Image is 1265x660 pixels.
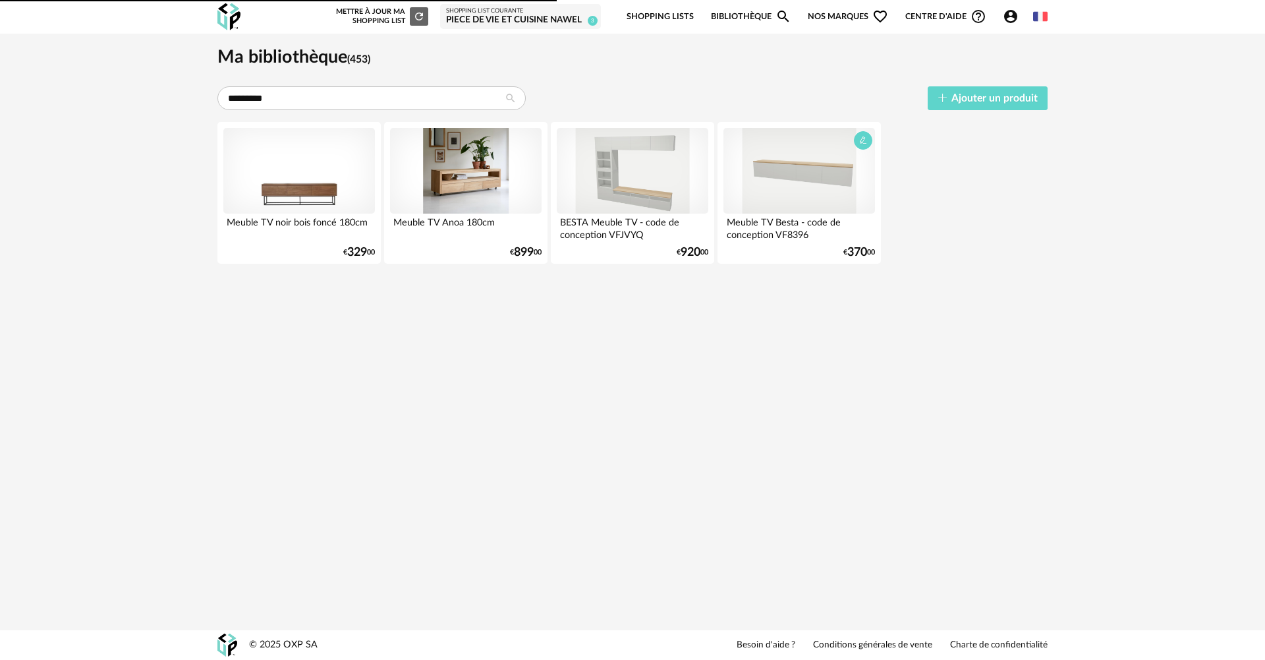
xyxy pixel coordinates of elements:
button: Ajouter un produit [928,86,1048,111]
div: © 2025 OXP SA [249,639,318,651]
span: 370 [847,248,867,257]
div: € 00 [510,248,542,257]
span: Account Circle icon [1003,9,1019,24]
span: Account Circle icon [1003,9,1025,24]
div: € 00 [343,248,375,257]
a: Shopping Lists [627,1,694,32]
div: Meuble TV Besta - code de conception VF8396 [723,214,875,240]
span: Help Circle Outline icon [970,9,986,24]
div: Meuble TV noir bois foncé 180cm [223,214,375,240]
a: Meuble TV Besta - code de conception VF8396 Meuble TV Besta - code de conception VF8396 €37000 [717,122,881,264]
div: Mettre à jour ma Shopping List [333,7,428,26]
h1: Ma bibliothèque [217,45,1048,69]
a: Besoin d'aide ? [737,640,795,651]
div: € 00 [677,248,708,257]
img: OXP [217,634,237,657]
span: 3 [588,16,598,26]
span: 899 [514,248,534,257]
div: Meuble TV Anoa 180cm [390,214,542,240]
a: Conditions générales de vente [813,640,932,651]
span: 920 [681,248,700,257]
span: (453) [347,54,370,65]
span: Magnify icon [775,9,791,24]
div: BESTA Meuble TV - code de conception VFJVYQ [557,214,708,240]
span: 329 [347,248,367,257]
span: Heart Outline icon [872,9,888,24]
a: Shopping List courante PIECE DE VIE ET CUISINE Nawel 3 [446,7,595,26]
div: PIECE DE VIE ET CUISINE Nawel [446,15,595,26]
a: Meuble TV noir bois foncé 180cm Meuble TV noir bois foncé 180cm €32900 [217,122,381,264]
a: BESTA Meuble TV - code de conception VFJVYQ BESTA Meuble TV - code de conception VFJVYQ €92000 [551,122,714,264]
span: Refresh icon [413,13,425,20]
span: Centre d'aideHelp Circle Outline icon [905,9,986,24]
a: Meuble TV Anoa 180cm Meuble TV Anoa 180cm €89900 [384,122,548,264]
img: fr [1033,9,1048,24]
a: Charte de confidentialité [950,640,1048,651]
span: Ajouter un produit [951,93,1038,104]
div: Shopping List courante [446,7,595,15]
a: BibliothèqueMagnify icon [711,1,791,32]
div: € 00 [843,248,875,257]
span: Nos marques [808,1,888,32]
img: OXP [217,3,240,30]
